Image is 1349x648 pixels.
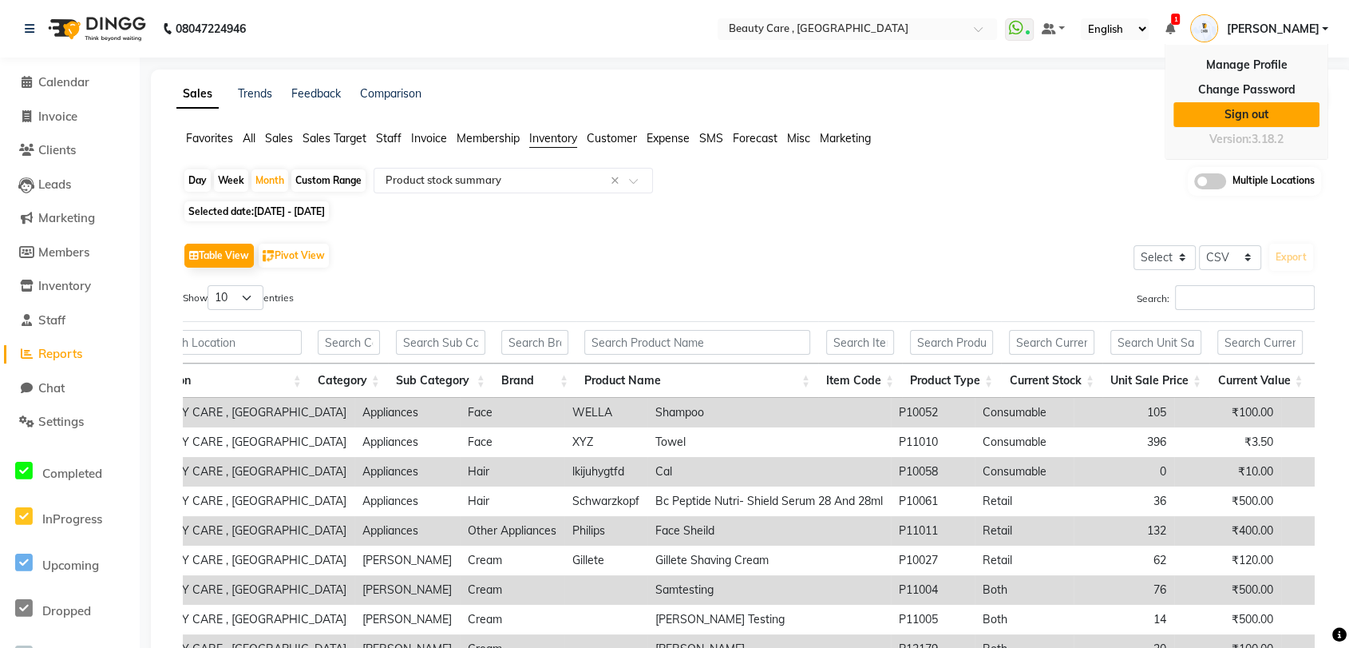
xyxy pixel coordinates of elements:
[1074,516,1174,546] td: 132
[975,546,1074,575] td: Retail
[891,457,975,487] td: P10058
[647,575,891,605] td: Samtesting
[584,330,810,355] input: Search Product Name
[1209,364,1311,398] th: Current Value: activate to sort column ascending
[1173,53,1319,78] a: Manage Profile
[4,108,136,126] a: Invoice
[902,364,1001,398] th: Product Type: activate to sort column ascending
[184,201,329,221] span: Selected date:
[1175,285,1315,310] input: Search:
[733,131,777,145] span: Forecast
[354,487,460,516] td: Appliances
[354,575,460,605] td: [PERSON_NAME]
[891,516,975,546] td: P11011
[1074,398,1174,427] td: 105
[975,457,1074,487] td: Consumable
[1001,364,1102,398] th: Current Stock: activate to sort column ascending
[1174,516,1281,546] td: ₹400.00
[647,605,891,634] td: [PERSON_NAME] Testing
[647,516,891,546] td: Face Sheild
[38,346,82,361] span: Reports
[291,169,366,192] div: Custom Range
[611,173,624,189] span: Clear all
[564,516,647,546] td: Philips
[318,330,380,355] input: Search Category
[647,131,690,145] span: Expense
[42,558,99,573] span: Upcoming
[354,457,460,487] td: Appliances
[460,605,564,634] td: Cream
[4,413,136,431] a: Settings
[647,546,891,575] td: Gillete Shaving Cream
[38,74,89,89] span: Calendar
[1226,21,1319,38] span: [PERSON_NAME]
[137,546,354,575] td: BEAUTY CARE , [GEOGRAPHIC_DATA]
[493,364,576,398] th: Brand: activate to sort column ascending
[137,364,310,398] th: Location: activate to sort column ascending
[460,516,564,546] td: Other Appliances
[501,330,568,355] input: Search Brand
[137,398,354,427] td: BEAUTY CARE , [GEOGRAPHIC_DATA]
[4,380,136,398] a: Chat
[291,86,341,101] a: Feedback
[265,131,293,145] span: Sales
[214,169,248,192] div: Week
[529,131,577,145] span: Inventory
[4,277,136,296] a: Inventory
[137,516,354,546] td: BEAUTY CARE , [GEOGRAPHIC_DATA]
[4,209,136,228] a: Marketing
[1269,244,1313,271] button: Export
[251,169,288,192] div: Month
[4,345,136,364] a: Reports
[1074,605,1174,634] td: 14
[354,605,460,634] td: [PERSON_NAME]
[1074,457,1174,487] td: 0
[564,427,647,457] td: XYZ
[460,457,564,487] td: Hair
[4,74,136,92] a: Calendar
[1165,22,1174,36] a: 1
[460,575,564,605] td: Cream
[354,398,460,427] td: Appliances
[1173,102,1319,127] a: Sign out
[1174,575,1281,605] td: ₹500.00
[254,205,325,217] span: [DATE] - [DATE]
[184,244,254,268] button: Table View
[457,131,520,145] span: Membership
[647,398,891,427] td: Shampoo
[411,131,447,145] span: Invoice
[647,457,891,487] td: Cal
[818,364,902,398] th: Item Code: activate to sort column ascending
[1102,364,1209,398] th: Unit Sale Price: activate to sort column ascending
[360,86,421,101] a: Comparison
[975,516,1074,546] td: Retail
[38,109,77,124] span: Invoice
[137,487,354,516] td: BEAUTY CARE , [GEOGRAPHIC_DATA]
[699,131,723,145] span: SMS
[460,546,564,575] td: Cream
[1074,575,1174,605] td: 76
[4,244,136,262] a: Members
[891,605,975,634] td: P11005
[647,487,891,516] td: Bc Peptide Nutri- Shield Serum 28 And 28ml
[975,487,1074,516] td: Retail
[4,312,136,330] a: Staff
[145,330,302,355] input: Search Location
[891,427,975,457] td: P11010
[388,364,493,398] th: Sub Category: activate to sort column ascending
[564,546,647,575] td: Gillete
[376,131,402,145] span: Staff
[42,603,91,618] span: Dropped
[1074,546,1174,575] td: 62
[183,285,294,310] label: Show entries
[1074,487,1174,516] td: 36
[38,380,65,396] span: Chat
[1174,457,1281,487] td: ₹10.00
[564,457,647,487] td: lkijuhygtfd
[975,605,1074,634] td: Both
[891,546,975,575] td: P10027
[1174,398,1281,427] td: ₹100.00
[564,487,647,516] td: Schwarzkopf
[576,364,818,398] th: Product Name: activate to sort column ascending
[1171,14,1180,25] span: 1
